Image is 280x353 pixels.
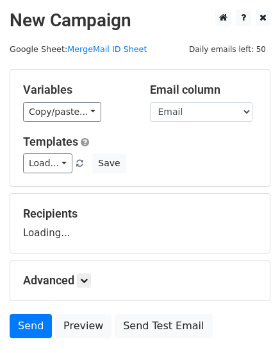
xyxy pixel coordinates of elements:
h5: Variables [23,83,131,97]
span: Daily emails left: 50 [185,42,270,56]
a: Daily emails left: 50 [185,44,270,54]
a: Send [10,314,52,338]
small: Google Sheet: [10,44,147,54]
h2: New Campaign [10,10,270,31]
a: Copy/paste... [23,102,101,122]
a: Send Test Email [115,314,212,338]
a: MergeMail ID Sheet [67,44,147,54]
a: Templates [23,135,78,148]
a: Load... [23,153,72,173]
h5: Email column [150,83,258,97]
div: Loading... [23,207,257,240]
button: Save [92,153,126,173]
a: Preview [55,314,111,338]
h5: Advanced [23,273,257,288]
h5: Recipients [23,207,257,221]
